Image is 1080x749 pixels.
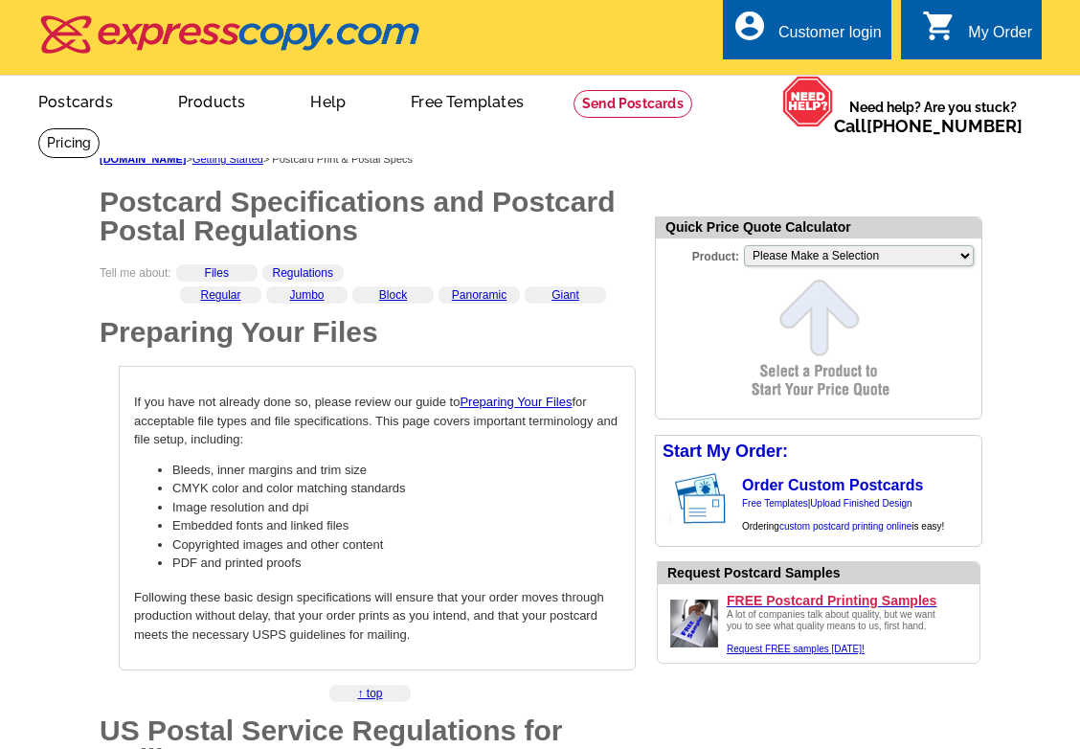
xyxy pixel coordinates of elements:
a: Giant [551,288,579,302]
span: Call [834,116,1023,136]
a: Postcards [8,78,144,123]
a: Upload Finished Design [810,498,911,509]
h1: Preparing Your Files [100,318,636,347]
a: Files [205,266,229,280]
a: ↑ top [357,687,382,700]
a: Order Custom Postcards [742,477,923,493]
span: | Ordering is easy! [742,498,944,532]
div: Request Postcard Samples [667,563,979,583]
a: Jumbo [289,288,324,302]
a: Products [147,78,277,123]
h1: Postcard Specifications and Postcard Postal Regulations [100,188,636,245]
a: Getting Started [192,153,263,165]
span: > > Postcard Print & Postal Specs [100,153,413,165]
div: Quick Price Quote Calculator [656,217,981,238]
a: [DOMAIN_NAME] [100,153,186,165]
div: A lot of companies talk about quality, but we want you to see what quality means to us, first hand. [727,609,947,655]
a: Free Templates [380,78,554,123]
a: Help [280,78,376,123]
li: Embedded fonts and linked files [172,516,620,535]
a: Regulations [273,266,333,280]
a: Regular [200,288,240,302]
a: FREE Postcard Printing Samples [727,592,972,609]
label: Product: [656,243,742,265]
div: Start My Order: [656,436,981,467]
a: Panoramic [452,288,506,302]
i: account_circle [732,9,767,43]
a: Preparing Your Files [460,395,572,409]
li: Image resolution and dpi [172,498,620,517]
li: PDF and printed proofs [172,554,620,573]
a: Block [379,288,407,302]
a: account_circle Customer login [732,21,882,45]
a: shopping_cart My Order [922,21,1032,45]
div: My Order [968,24,1032,51]
span: Need help? Are you stuck? [834,98,1032,136]
div: Tell me about: [100,264,636,296]
li: Copyrighted images and other content [172,535,620,555]
img: Upload a design ready to be printed [665,595,723,652]
iframe: LiveChat chat widget [811,689,1080,749]
p: If you have not already done so, please review our guide to for acceptable file types and file sp... [134,393,620,449]
img: background image for postcard [656,467,671,531]
li: Bleeds, inner margins and trim size [172,461,620,480]
a: custom postcard printing online [779,521,911,532]
i: shopping_cart [922,9,956,43]
a: Free Templates [742,498,808,509]
img: help [782,76,834,126]
div: Customer login [778,24,882,51]
li: CMYK color and color matching standards [172,479,620,498]
a: Request FREE samples [DATE]! [727,644,865,654]
img: post card showing stamp and address area [671,467,739,531]
p: Following these basic design specifications will ensure that your order moves through production ... [134,588,620,645]
a: [PHONE_NUMBER] [866,116,1023,136]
